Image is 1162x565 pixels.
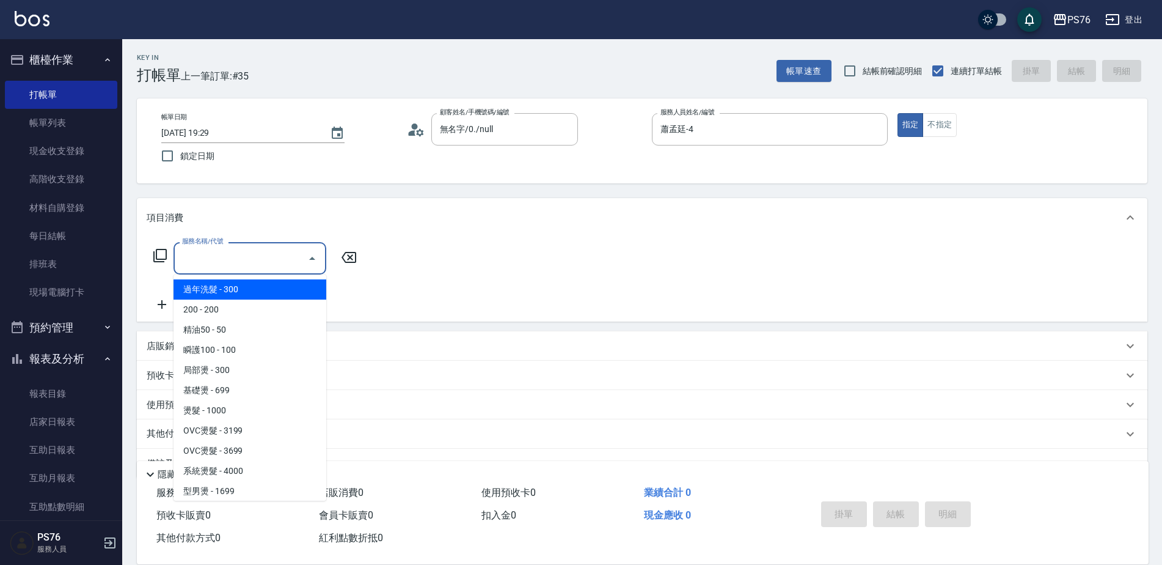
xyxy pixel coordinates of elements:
[5,380,117,408] a: 報表目錄
[37,531,100,544] h5: PS76
[137,390,1147,419] div: 使用預收卡
[181,68,249,84] span: 上一筆訂單:#35
[644,487,691,498] span: 業績合計 0
[5,493,117,521] a: 互助點數明細
[147,399,192,412] p: 使用預收卡
[147,427,259,441] p: 其他付款方式
[5,312,117,344] button: 預約管理
[302,249,322,268] button: Close
[37,544,100,555] p: 服務人員
[319,532,383,544] span: 紅利點數折抵 0
[137,331,1147,361] div: 店販銷售
[15,11,49,26] img: Logo
[174,481,326,501] span: 型男燙 - 1699
[137,54,181,62] h2: Key In
[137,419,1147,449] div: 其他付款方式入金可用餘額: 0
[161,113,187,122] label: 帳單日期
[5,436,117,464] a: 互助日報表
[1048,7,1095,32] button: PS76
[174,300,326,320] span: 200 - 200
[1017,7,1042,32] button: save
[147,340,183,353] p: 店販銷售
[174,380,326,401] span: 基礎燙 - 699
[319,509,373,521] span: 會員卡販賣 0
[481,487,536,498] span: 使用預收卡 0
[156,532,221,544] span: 其他付款方式 0
[5,109,117,137] a: 帳單列表
[174,441,326,461] span: OVC燙髮 - 3699
[897,113,924,137] button: 指定
[180,150,214,163] span: 鎖定日期
[5,81,117,109] a: 打帳單
[5,250,117,278] a: 排班表
[776,60,831,83] button: 帳單速查
[147,369,192,382] p: 預收卡販賣
[174,279,326,300] span: 過年洗髮 - 300
[156,487,201,498] span: 服務消費 0
[5,464,117,492] a: 互助月報表
[5,343,117,375] button: 報表及分析
[323,119,352,148] button: Choose date, selected date is 2025-10-10
[137,67,181,84] h3: 打帳單
[174,360,326,380] span: 局部燙 - 300
[319,487,364,498] span: 店販消費 0
[481,509,516,521] span: 扣入金 0
[137,361,1147,390] div: 預收卡販賣
[147,212,183,224] p: 項目消費
[147,457,192,470] p: 備註及來源
[644,509,691,521] span: 現金應收 0
[440,108,510,117] label: 顧客姓名/手機號碼/編號
[863,65,923,78] span: 結帳前確認明細
[174,401,326,421] span: 燙髮 - 1000
[156,509,211,521] span: 預收卡販賣 0
[660,108,714,117] label: 服務人員姓名/編號
[5,222,117,250] a: 每日結帳
[1067,12,1091,28] div: PS76
[5,408,117,436] a: 店家日報表
[158,468,213,481] p: 隱藏業績明細
[137,449,1147,478] div: 備註及來源
[10,531,34,555] img: Person
[5,44,117,76] button: 櫃檯作業
[174,421,326,441] span: OVC燙髮 - 3199
[174,340,326,360] span: 瞬護100 - 100
[5,194,117,222] a: 材料自購登錄
[1100,9,1147,31] button: 登出
[923,113,957,137] button: 不指定
[161,123,318,143] input: YYYY/MM/DD hh:mm
[137,198,1147,237] div: 項目消費
[174,461,326,481] span: 系統燙髮 - 4000
[5,278,117,306] a: 現場電腦打卡
[174,320,326,340] span: 精油50 - 50
[5,137,117,165] a: 現金收支登錄
[951,65,1002,78] span: 連續打單結帳
[5,165,117,193] a: 高階收支登錄
[182,237,223,246] label: 服務名稱/代號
